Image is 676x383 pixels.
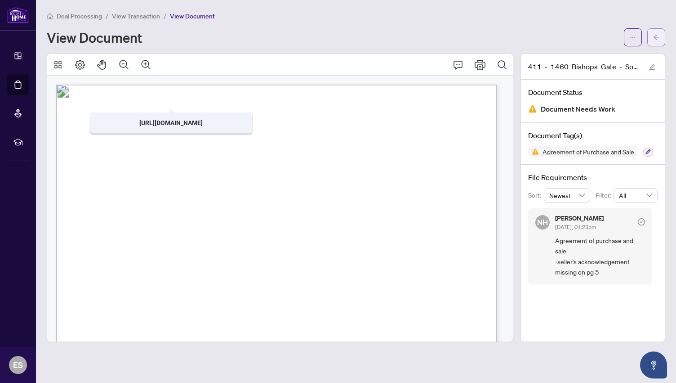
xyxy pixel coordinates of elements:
[640,351,667,378] button: Open asap
[555,215,604,221] h5: [PERSON_NAME]
[537,216,548,228] span: NH
[7,7,29,23] img: logo
[555,224,596,230] span: [DATE], 01:23pm
[47,13,53,19] span: home
[596,190,614,200] p: Filter:
[638,218,645,225] span: check-circle
[549,189,585,202] span: Newest
[528,146,539,157] img: Status Icon
[555,235,645,278] span: Agreement of purchase and sale -seller's acknowledgement missing on pg 5
[164,11,166,21] li: /
[57,12,102,20] span: Deal Processing
[528,190,544,200] p: Sort:
[619,189,652,202] span: All
[528,61,640,72] span: 411_-_1460_Bishops_Gate_-_Sophia_Naresh_Offer_v2_Signed.pdf
[106,11,108,21] li: /
[630,34,636,41] span: ellipsis
[528,104,537,113] img: Document Status
[170,12,215,20] span: View Document
[649,64,655,70] span: edit
[539,149,638,155] span: Agreement of Purchase and Sale
[541,103,615,115] span: Document Needs Work
[112,12,160,20] span: View Transaction
[528,172,658,183] h4: File Requirements
[47,30,142,45] h1: View Document
[653,34,659,41] span: arrow-left
[528,87,658,98] h4: Document Status
[13,359,23,371] span: ES
[528,130,658,141] h4: Document Tag(s)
